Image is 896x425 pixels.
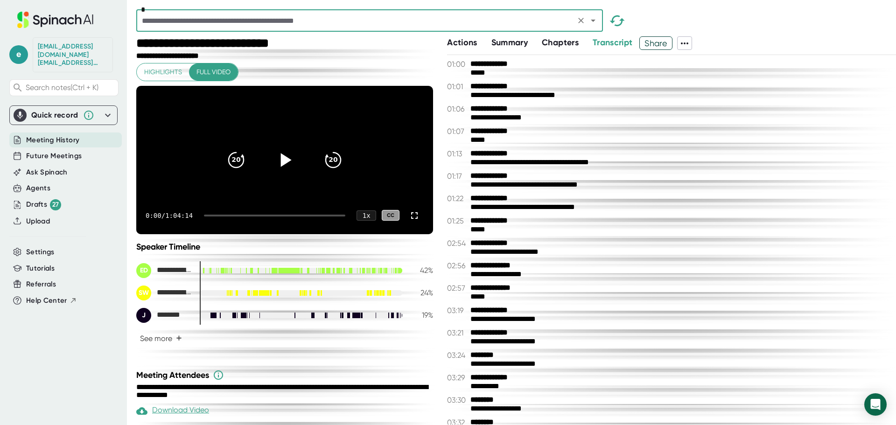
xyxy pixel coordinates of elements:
[447,328,468,337] span: 03:21
[144,66,182,78] span: Highlights
[9,45,28,64] span: e
[26,263,55,274] button: Tutorials
[136,330,186,347] button: See more+
[542,36,579,49] button: Chapters
[640,35,672,51] span: Share
[447,351,468,360] span: 03:24
[189,63,238,81] button: Full video
[447,172,468,181] span: 01:17
[26,135,79,146] button: Meeting History
[447,396,468,404] span: 03:30
[136,405,209,417] div: Download Video
[26,151,82,161] button: Future Meetings
[136,242,433,252] div: Speaker Timeline
[447,306,468,315] span: 03:19
[864,393,887,416] div: Open Intercom Messenger
[137,63,189,81] button: Highlights
[26,167,68,178] button: Ask Spinach
[357,210,376,221] div: 1 x
[136,263,151,278] div: ED
[136,308,151,323] div: J
[26,199,61,210] div: Drafts
[26,199,61,210] button: Drafts 27
[26,295,77,306] button: Help Center
[447,127,468,136] span: 01:07
[447,261,468,270] span: 02:56
[26,279,56,290] button: Referrals
[447,216,468,225] span: 01:25
[410,311,433,320] div: 19 %
[574,14,588,27] button: Clear
[447,82,468,91] span: 01:01
[26,183,50,194] button: Agents
[146,212,193,219] div: 0:00 / 1:04:14
[26,216,50,227] button: Upload
[136,369,435,381] div: Meeting Attendees
[50,199,61,210] div: 27
[136,263,192,278] div: Elijah Dotson
[196,66,231,78] span: Full video
[447,37,477,48] span: Actions
[593,37,633,48] span: Transcript
[491,37,528,48] span: Summary
[26,295,67,306] span: Help Center
[587,14,600,27] button: Open
[447,239,468,248] span: 02:54
[26,247,55,258] button: Settings
[410,288,433,297] div: 24 %
[136,286,151,300] div: SW
[447,60,468,69] span: 01:00
[410,266,433,275] div: 42 %
[447,36,477,49] button: Actions
[639,36,672,50] button: Share
[542,37,579,48] span: Chapters
[382,210,399,221] div: CC
[14,106,113,125] div: Quick record
[38,42,108,67] div: edotson@starrez.com edotson@starrez.com
[447,194,468,203] span: 01:22
[447,149,468,158] span: 01:13
[447,105,468,113] span: 01:06
[593,36,633,49] button: Transcript
[491,36,528,49] button: Summary
[136,286,192,300] div: Sharon Westfield
[176,334,182,342] span: +
[31,111,78,120] div: Quick record
[447,284,468,293] span: 02:57
[136,308,192,323] div: Jean Hsu
[447,373,468,382] span: 03:29
[26,83,98,92] span: Search notes (Ctrl + K)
